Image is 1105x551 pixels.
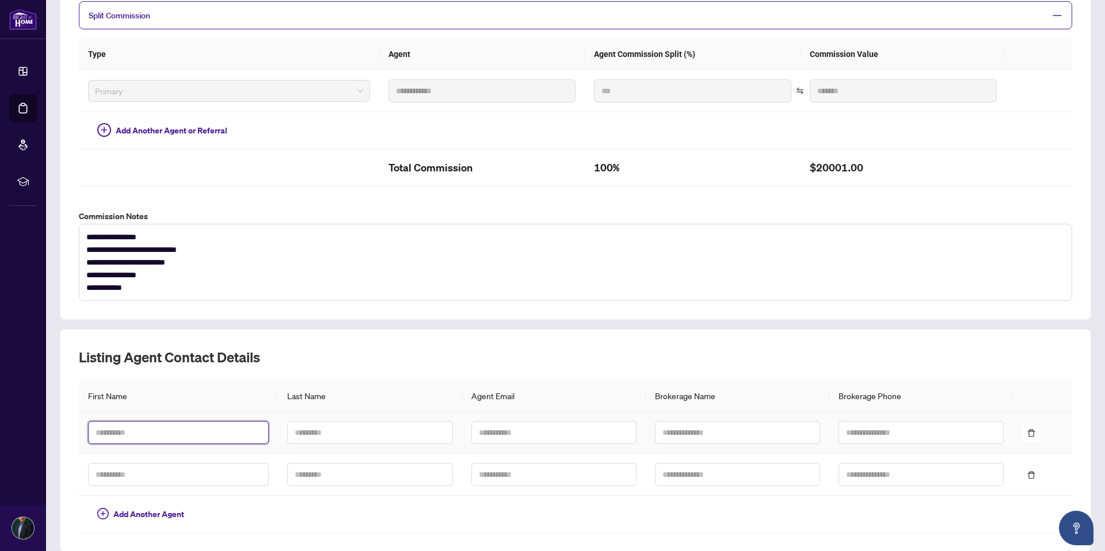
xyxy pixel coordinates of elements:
[801,39,1006,70] th: Commission Value
[594,159,791,177] h2: 100%
[810,159,997,177] h2: $20001.00
[79,39,379,70] th: Type
[388,159,576,177] h2: Total Commission
[97,508,109,519] span: plus-circle
[116,124,227,137] span: Add Another Agent or Referral
[585,39,801,70] th: Agent Commission Split (%)
[113,508,184,521] span: Add Another Agent
[88,121,237,140] button: Add Another Agent or Referral
[1027,429,1035,437] span: delete
[79,1,1072,29] div: Split Commission
[97,123,111,137] span: plus-circle
[79,210,1072,223] label: Commission Notes
[379,39,585,70] th: Agent
[1052,10,1062,21] span: minus
[9,9,37,30] img: logo
[829,380,1013,412] th: Brokerage Phone
[278,380,462,412] th: Last Name
[1027,471,1035,479] span: delete
[79,348,1072,366] h2: Listing Agent Contact Details
[88,505,193,523] button: Add Another Agent
[89,10,150,21] span: Split Commission
[462,380,646,412] th: Agent Email
[12,517,34,539] img: Profile Icon
[796,87,804,95] span: swap
[646,380,829,412] th: Brokerage Name
[95,82,363,100] span: Primary
[79,380,278,412] th: First Name
[1059,511,1093,545] button: Open asap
